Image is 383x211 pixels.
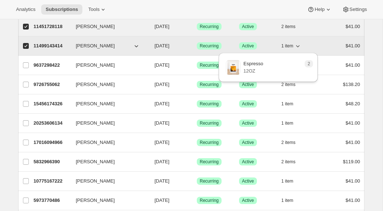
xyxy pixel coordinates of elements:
[345,120,360,126] span: $41.00
[281,120,293,126] span: 1 item
[71,79,144,90] button: [PERSON_NAME]
[34,197,70,204] p: 5973770486
[46,7,78,12] span: Subscriptions
[345,140,360,145] span: $41.00
[34,120,70,127] p: 20253606134
[345,101,360,106] span: $48.20
[34,62,70,69] p: 9637298422
[200,198,219,203] span: Recurring
[200,159,219,165] span: Recurring
[200,24,219,30] span: Recurring
[34,79,360,90] div: 9726755062[PERSON_NAME][DATE]SuccessRecurringSuccessActive2 items$138.20
[349,7,367,12] span: Settings
[41,4,82,15] button: Subscriptions
[242,24,254,30] span: Active
[76,81,115,88] span: [PERSON_NAME]
[155,82,169,87] span: [DATE]
[76,158,115,165] span: [PERSON_NAME]
[345,178,360,184] span: $41.00
[71,175,144,187] button: [PERSON_NAME]
[71,40,144,52] button: [PERSON_NAME]
[281,137,304,148] button: 2 items
[155,140,169,145] span: [DATE]
[34,100,70,108] p: 15456174326
[155,178,169,184] span: [DATE]
[345,24,360,29] span: $41.00
[200,120,219,126] span: Recurring
[71,21,144,32] button: [PERSON_NAME]
[155,24,169,29] span: [DATE]
[34,157,360,167] div: 5832966390[PERSON_NAME][DATE]SuccessRecurringSuccessActive2 items$119.00
[243,60,263,67] p: Espresso
[155,159,169,164] span: [DATE]
[281,157,304,167] button: 2 items
[76,62,115,69] span: [PERSON_NAME]
[345,198,360,203] span: $41.00
[76,23,115,30] span: [PERSON_NAME]
[34,41,360,51] div: 11499143414[PERSON_NAME][DATE]SuccessRecurringSuccessActive1 item$41.00
[76,139,115,146] span: [PERSON_NAME]
[34,139,70,146] p: 17016094966
[281,178,293,184] span: 1 item
[34,60,360,70] div: 9637298422[PERSON_NAME][DATE]SuccessRecurringSuccessActive2 items$41.00
[281,176,301,186] button: 1 item
[155,101,169,106] span: [DATE]
[345,43,360,48] span: $41.00
[338,4,371,15] button: Settings
[242,43,254,49] span: Active
[34,137,360,148] div: 17016094966[PERSON_NAME][DATE]SuccessRecurringSuccessActive2 items$41.00
[12,4,40,15] button: Analytics
[281,140,296,145] span: 2 items
[200,178,219,184] span: Recurring
[281,159,296,165] span: 2 items
[281,118,301,128] button: 1 item
[34,177,70,185] p: 10775167222
[34,81,70,88] p: 9726755062
[242,198,254,203] span: Active
[71,98,144,110] button: [PERSON_NAME]
[314,7,324,12] span: Help
[243,67,263,75] p: 12OZ
[71,137,144,148] button: [PERSON_NAME]
[76,42,115,50] span: [PERSON_NAME]
[34,42,70,50] p: 11499143414
[71,59,144,71] button: [PERSON_NAME]
[200,62,219,68] span: Recurring
[281,195,301,206] button: 1 item
[281,101,293,107] span: 1 item
[34,176,360,186] div: 10775167222[PERSON_NAME][DATE]SuccessRecurringSuccessActive1 item$41.00
[281,43,293,49] span: 1 item
[242,120,254,126] span: Active
[76,120,115,127] span: [PERSON_NAME]
[71,117,144,129] button: [PERSON_NAME]
[200,43,219,49] span: Recurring
[76,177,115,185] span: [PERSON_NAME]
[84,4,111,15] button: Tools
[71,156,144,168] button: [PERSON_NAME]
[76,100,115,108] span: [PERSON_NAME]
[281,198,293,203] span: 1 item
[155,43,169,48] span: [DATE]
[34,195,360,206] div: 5973770486[PERSON_NAME][DATE]SuccessRecurringSuccessActive1 item$41.00
[34,118,360,128] div: 20253606134[PERSON_NAME][DATE]SuccessRecurringSuccessActive1 item$41.00
[88,7,99,12] span: Tools
[155,198,169,203] span: [DATE]
[71,195,144,206] button: [PERSON_NAME]
[34,22,360,32] div: 11451728118[PERSON_NAME][DATE]SuccessRecurringSuccessActive2 items$41.00
[200,101,219,107] span: Recurring
[281,99,301,109] button: 1 item
[242,178,254,184] span: Active
[34,158,70,165] p: 5832966390
[343,82,360,87] span: $138.20
[281,41,301,51] button: 1 item
[242,101,254,107] span: Active
[76,197,115,204] span: [PERSON_NAME]
[343,159,360,164] span: $119.00
[16,7,35,12] span: Analytics
[200,82,219,87] span: Recurring
[345,62,360,68] span: $41.00
[242,159,254,165] span: Active
[155,120,169,126] span: [DATE]
[34,99,360,109] div: 15456174326[PERSON_NAME][DATE]SuccessRecurringSuccessActive1 item$48.20
[308,61,310,67] span: 2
